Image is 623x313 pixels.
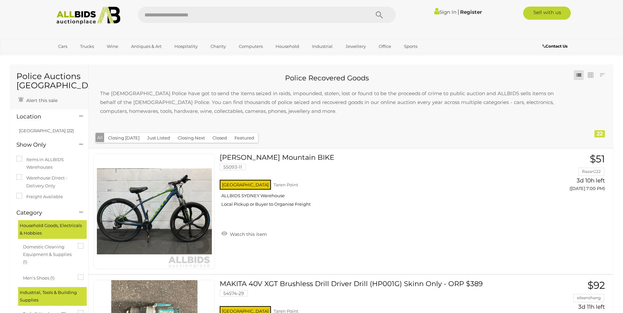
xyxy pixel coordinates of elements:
[16,95,59,105] a: Alert this sale
[102,41,122,52] a: Wine
[588,279,605,291] span: $92
[94,74,560,82] h2: Police Recovered Goods
[209,133,231,143] button: Closed
[16,156,82,171] label: Items in ALLBIDS Warehouses
[104,133,144,143] button: Closing [DATE]
[16,210,69,216] h4: Category
[19,128,74,133] a: [GEOGRAPHIC_DATA] (22)
[400,41,422,52] a: Sports
[23,273,72,282] span: Men's Shoes (1)
[174,133,209,143] button: Closing Next
[234,41,267,52] a: Computers
[460,9,482,15] a: Register
[590,153,605,165] span: $51
[594,130,605,137] div: 22
[206,41,230,52] a: Charity
[18,220,87,239] div: Household Goods, Electricals & Hobbies
[341,41,370,52] a: Jewellery
[127,41,166,52] a: Antiques & Art
[220,229,269,239] a: Watch this item
[23,241,72,266] span: Domestic Cleaning Equipment & Supplies (1)
[16,193,63,200] label: Freight Available
[16,114,69,120] h4: Location
[457,8,459,15] span: |
[170,41,202,52] a: Hospitality
[16,142,69,148] h4: Show Only
[54,41,72,52] a: Cars
[231,133,258,143] button: Featured
[25,97,57,103] span: Alert this sale
[271,41,303,52] a: Household
[16,72,82,90] h1: Police Auctions [GEOGRAPHIC_DATA]
[363,7,396,23] button: Search
[76,41,98,52] a: Trucks
[531,154,607,195] a: $51 RazarG22 3d 10h left ([DATE] 7:00 PM)
[434,9,456,15] a: Sign In
[523,7,571,20] a: Sell with us
[53,7,124,25] img: Allbids.com.au
[94,82,560,122] p: The [DEMOGRAPHIC_DATA] Police have got to send the items seized in raids, impounded, stolen, lost...
[543,43,569,50] a: Contact Us
[97,154,212,269] img: 55093-11a.jpeg
[143,133,174,143] button: Just Listed
[308,41,337,52] a: Industrial
[96,133,104,142] button: All
[374,41,395,52] a: Office
[543,44,567,49] b: Contact Us
[16,174,82,190] label: Warehouse Direct - Delivery Only
[225,154,521,212] a: [PERSON_NAME] Mountain BIKE 55093-11 [GEOGRAPHIC_DATA] Taren Point ALLBIDS SYDNEY Warehouse Local...
[18,287,87,306] div: Industrial, Tools & Building Supplies
[54,52,109,63] a: [GEOGRAPHIC_DATA]
[228,231,267,237] span: Watch this item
